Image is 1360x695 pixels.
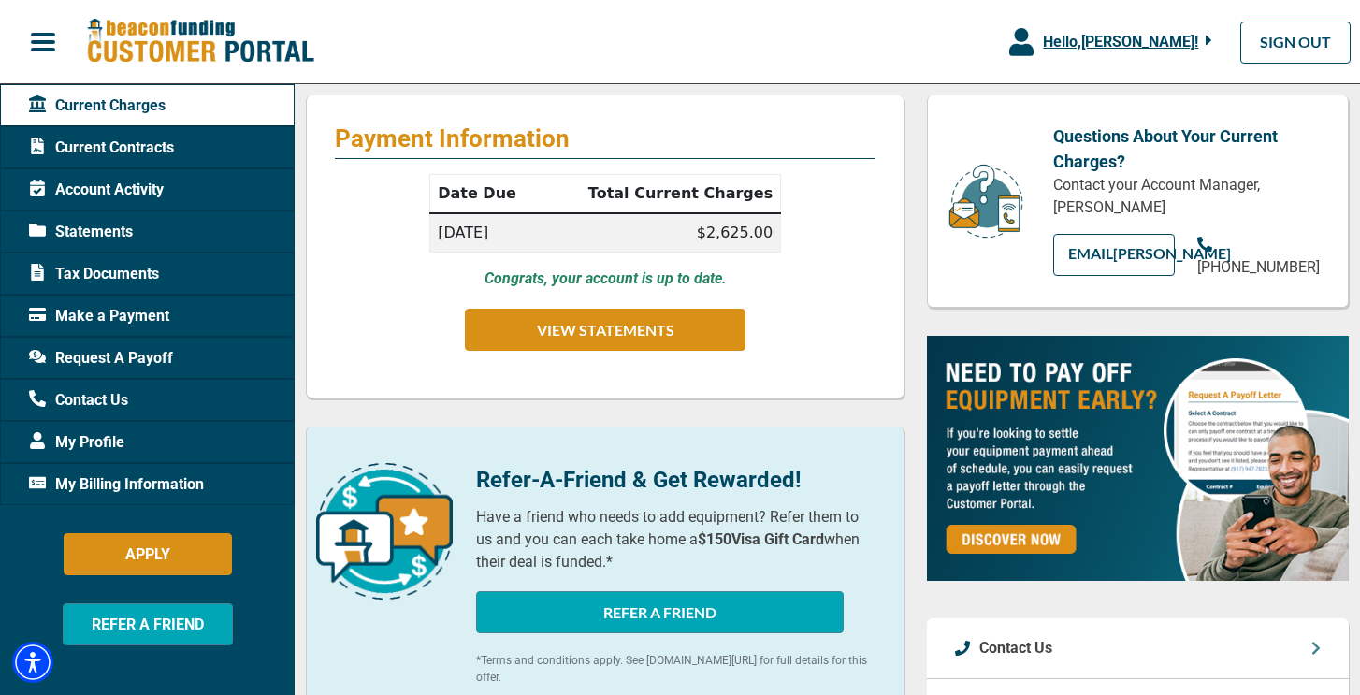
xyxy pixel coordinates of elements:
[29,263,159,285] span: Tax Documents
[12,642,53,683] div: Accessibility Menu
[29,179,164,201] span: Account Activity
[29,431,124,454] span: My Profile
[64,533,232,575] button: APPLY
[430,175,543,214] th: Date Due
[29,94,166,117] span: Current Charges
[29,473,204,496] span: My Billing Information
[944,163,1028,240] img: customer-service.png
[1197,234,1320,279] a: [PHONE_NUMBER]
[316,463,453,600] img: refer-a-friend-icon.png
[476,463,876,497] p: Refer-A-Friend & Get Rewarded!
[476,652,876,686] p: *Terms and conditions apply. See [DOMAIN_NAME][URL] for full details for this offer.
[485,268,727,290] p: Congrats, your account is up to date.
[29,347,173,369] span: Request A Payoff
[1043,33,1198,51] span: Hello, [PERSON_NAME] !
[335,123,875,153] p: Payment Information
[927,336,1349,581] img: payoff-ad-px.jpg
[29,389,128,412] span: Contact Us
[1053,174,1320,219] p: Contact your Account Manager, [PERSON_NAME]
[1053,234,1176,276] a: EMAIL[PERSON_NAME]
[29,305,169,327] span: Make a Payment
[430,213,543,253] td: [DATE]
[542,175,780,214] th: Total Current Charges
[698,530,824,548] b: $150 Visa Gift Card
[29,137,174,159] span: Current Contracts
[86,18,314,65] img: Beacon Funding Customer Portal Logo
[979,637,1052,659] p: Contact Us
[476,591,844,633] button: REFER A FRIEND
[1053,123,1320,174] p: Questions About Your Current Charges?
[1197,258,1320,276] span: [PHONE_NUMBER]
[465,309,745,351] button: VIEW STATEMENTS
[63,603,233,645] button: REFER A FRIEND
[476,506,876,573] p: Have a friend who needs to add equipment? Refer them to us and you can each take home a when thei...
[542,213,780,253] td: $2,625.00
[1240,22,1351,64] a: SIGN OUT
[29,221,133,243] span: Statements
